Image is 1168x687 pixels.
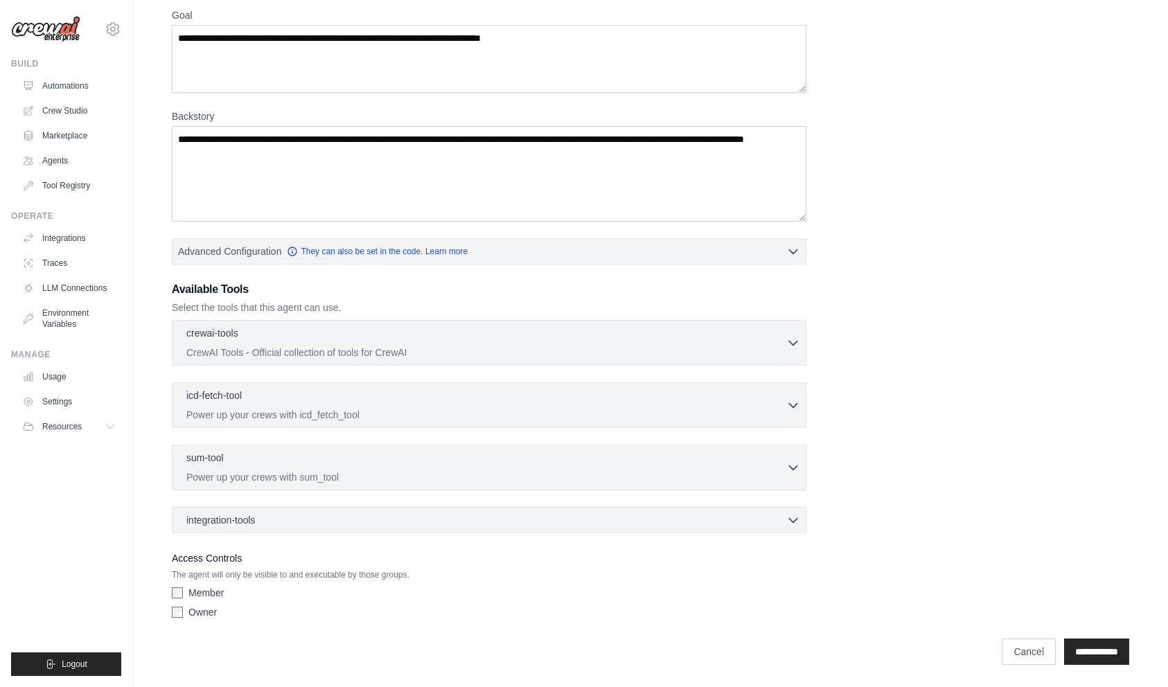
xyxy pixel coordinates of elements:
span: Advanced Configuration [178,244,281,258]
a: Usage [17,366,121,388]
a: Marketplace [17,125,121,147]
button: integration-tools [178,513,800,527]
label: Goal [172,8,806,22]
a: Environment Variables [17,302,121,335]
button: Logout [11,652,121,676]
button: sum-tool Power up your crews with sum_tool [178,451,800,484]
span: integration-tools [186,513,256,527]
button: crewai-tools CrewAI Tools - Official collection of tools for CrewAI [178,326,800,359]
a: LLM Connections [17,277,121,299]
img: Logo [11,16,80,42]
p: Power up your crews with sum_tool [186,470,786,484]
p: sum-tool [186,451,224,465]
p: icd-fetch-tool [186,389,242,402]
div: Operate [11,211,121,222]
a: They can also be set in the code. Learn more [287,246,468,257]
h3: Available Tools [172,281,806,298]
a: Agents [17,150,121,172]
p: Power up your crews with icd_fetch_tool [186,408,786,422]
a: Settings [17,391,121,413]
label: Backstory [172,109,806,123]
div: Manage [11,349,121,360]
label: Member [188,586,224,600]
a: Cancel [1002,639,1056,665]
a: Traces [17,252,121,274]
button: icd-fetch-tool Power up your crews with icd_fetch_tool [178,389,800,422]
button: Resources [17,416,121,438]
p: crewai-tools [186,326,238,340]
label: Owner [188,605,217,619]
span: Resources [42,421,82,432]
p: Select the tools that this agent can use. [172,301,806,314]
a: Automations [17,75,121,97]
p: The agent will only be visible to and executable by those groups. [172,569,806,580]
label: Access Controls [172,550,806,566]
button: Advanced Configuration They can also be set in the code. Learn more [172,239,806,264]
a: Crew Studio [17,100,121,122]
p: CrewAI Tools - Official collection of tools for CrewAI [186,346,786,359]
a: Integrations [17,227,121,249]
a: Tool Registry [17,175,121,197]
div: Build [11,58,121,69]
span: Logout [62,659,87,670]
